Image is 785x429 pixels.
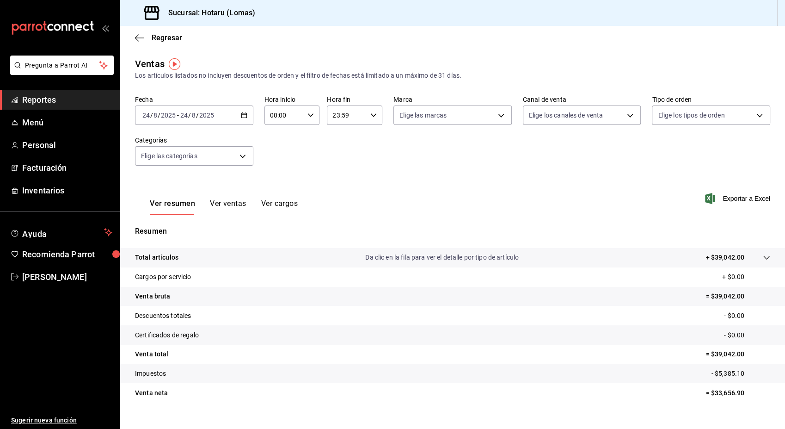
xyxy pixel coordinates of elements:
label: Marca [393,96,512,103]
p: - $0.00 [724,330,770,340]
label: Canal de venta [523,96,641,103]
p: - $0.00 [724,311,770,321]
p: - $5,385.10 [711,369,770,379]
span: Regresar [152,33,182,42]
input: -- [142,112,150,119]
input: -- [153,112,158,119]
p: + $0.00 [722,272,770,282]
div: Ventas [135,57,165,71]
font: Personal [22,140,56,150]
p: + $39,042.00 [705,253,744,262]
button: Regresar [135,33,182,42]
font: Recomienda Parrot [22,249,95,259]
font: Ver resumen [150,199,195,208]
span: Elige los canales de venta [529,111,603,120]
p: Impuestos [135,369,166,379]
p: Resumen [135,226,770,237]
p: = $33,656.90 [705,388,770,398]
input: -- [180,112,188,119]
label: Fecha [135,96,253,103]
button: Exportar a Excel [707,193,770,204]
span: Elige los tipos de orden [658,111,724,120]
p: Venta total [135,349,168,359]
p: = $39,042.00 [705,349,770,359]
button: Ver ventas [210,199,246,215]
span: Elige las categorías [141,151,197,161]
button: open_drawer_menu [102,24,109,31]
font: Inventarios [22,186,64,195]
a: Pregunta a Parrot AI [6,67,114,77]
h3: Sucursal: Hotaru (Lomas) [161,7,255,19]
span: Ayuda [22,227,100,238]
img: Marcador de información sobre herramientas [169,58,180,70]
label: Categorías [135,137,253,143]
button: Ver cargos [261,199,298,215]
span: / [196,112,199,119]
font: Sugerir nueva función [11,417,77,424]
p: Cargos por servicio [135,272,191,282]
font: Menú [22,118,44,127]
span: Elige las marcas [399,111,447,120]
span: Pregunta a Parrot AI [25,61,99,70]
input: ---- [199,112,215,119]
label: Hora fin [327,96,382,103]
p: Venta neta [135,388,168,398]
p: Total artículos [135,253,178,262]
p: Da clic en la fila para ver el detalle por tipo de artículo [365,253,519,262]
input: -- [191,112,196,119]
span: - [177,112,179,119]
label: Hora inicio [264,96,320,103]
p: Venta bruta [135,292,170,301]
p: = $39,042.00 [705,292,770,301]
span: / [158,112,160,119]
font: Exportar a Excel [723,195,770,202]
p: Certificados de regalo [135,330,199,340]
p: Descuentos totales [135,311,191,321]
font: Facturación [22,163,67,173]
font: [PERSON_NAME] [22,272,87,282]
div: Los artículos listados no incluyen descuentos de orden y el filtro de fechas está limitado a un m... [135,71,770,81]
input: ---- [160,112,176,119]
button: Pregunta a Parrot AI [10,56,114,75]
div: Pestañas de navegación [150,199,298,215]
font: Reportes [22,95,56,105]
label: Tipo de orden [652,96,770,103]
span: / [150,112,153,119]
span: / [188,112,191,119]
